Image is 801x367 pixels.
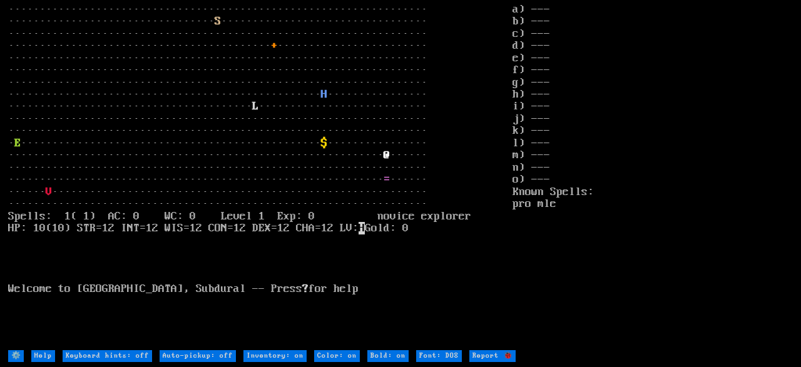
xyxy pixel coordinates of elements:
[367,350,409,362] input: Bold: on
[46,186,52,198] font: V
[31,350,55,362] input: Help
[8,4,513,349] larn: ··································································· ·····························...
[252,100,258,113] font: L
[359,222,365,234] mark: H
[14,137,21,149] font: E
[8,350,24,362] input: ⚙️
[416,350,462,362] input: Font: DOS
[271,39,277,52] font: +
[314,350,360,362] input: Color: on
[63,350,152,362] input: Keyboard hints: off
[384,173,390,186] font: =
[321,88,327,101] font: H
[302,283,309,295] b: ?
[321,137,327,149] font: $
[243,350,307,362] input: Inventory: on
[513,4,793,349] stats: a) --- b) --- c) --- d) --- e) --- f) --- g) --- h) --- i) --- j) --- k) --- l) --- m) --- n) ---...
[215,15,221,28] font: S
[469,350,516,362] input: Report 🐞
[384,149,390,161] font: @
[160,350,236,362] input: Auto-pickup: off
